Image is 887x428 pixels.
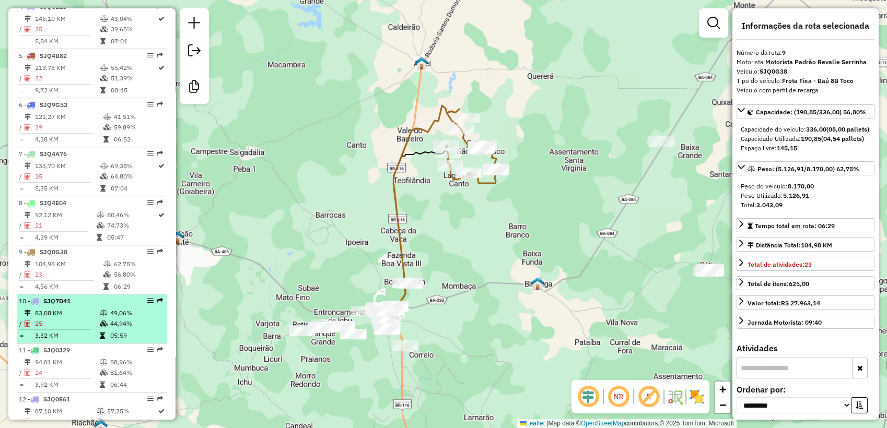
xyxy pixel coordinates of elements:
[100,370,108,376] i: % de utilização da cubagem
[373,317,399,328] div: Atividade não roteirizada - BUTECO DO PAULISTA
[760,67,787,75] strong: SJQ0G38
[113,281,163,292] td: 06:29
[737,121,874,157] div: Capacidade: (190,85/336,00) 56,80%
[520,420,545,427] a: Leaflet
[788,182,814,190] strong: 8.170,00
[368,306,394,317] div: Atividade não roteirizada - DEPSITO DO NELITO
[289,326,315,336] div: Atividade não roteirizada - BAR DE PEBA
[103,124,111,130] i: % de utilização da cubagem
[756,108,866,116] span: Capacidade: (190,85/336,00) 56,80%
[25,222,31,229] i: Total de Atividades
[34,259,103,269] td: 104,98 KM
[310,322,336,332] div: Atividade não roteirizada - MERCADINHO SAO JOAO
[25,114,31,120] i: Distância Total
[379,302,405,312] div: Atividade não roteirizada - MERCADINHO JM
[377,305,403,315] div: Atividade não roteirizada - Point do espetinho
[100,16,108,22] i: % de utilização do peso
[25,75,31,81] i: Total de Atividades
[19,73,24,84] td: /
[373,318,399,328] div: Atividade não roteirizada - PIZZARIA PAULISTA
[19,101,67,109] span: 6 -
[110,318,162,329] td: 44,94%
[737,86,874,95] div: Veículo com perfil de recarga
[97,222,104,229] i: % de utilização da cubagem
[801,135,821,142] strong: 190,85
[34,112,103,122] td: 121,27 KM
[103,261,111,267] i: % de utilização do peso
[546,420,548,427] span: |
[158,65,165,71] i: Rota otimizada
[110,36,157,46] td: 07:01
[719,398,726,411] span: −
[737,276,874,290] a: Total de itens:625,00
[40,150,67,158] span: SJQ4A76
[777,144,797,152] strong: 145,15
[741,125,870,134] div: Capacidade do veículo:
[19,52,67,60] span: 5 -
[34,330,99,341] td: 3,32 KM
[110,330,162,341] td: 05:59
[34,161,100,171] td: 133,70 KM
[19,150,67,158] span: 7 -
[147,52,154,58] em: Opções
[157,248,163,255] em: Rota exportada
[737,76,874,86] div: Tipo do veículo:
[576,384,601,409] span: Ocultar deslocamento
[732,234,758,244] div: Atividade não roteirizada - MERCADINHO M.S
[100,310,108,316] i: % de utilização do peso
[113,112,163,122] td: 41,51%
[737,383,874,396] label: Ordenar por:
[697,265,723,276] div: Atividade não roteirizada - BAR TREVO DA SORTE
[34,308,99,318] td: 83,08 KM
[19,330,24,341] td: =
[34,232,96,243] td: 4,39 KM
[581,420,625,427] a: OpenStreetMap
[783,192,809,199] strong: 5.126,91
[693,265,719,276] div: Atividade não roteirizada - MERCADO KL
[696,265,722,275] div: Atividade não roteirizada - SUPERMERCADO CRUZ AL
[19,281,24,292] td: =
[737,21,874,31] h4: Informações da rota selecionada
[147,248,154,255] em: Opções
[741,191,870,200] div: Peso Utilizado:
[19,379,24,390] td: =
[107,406,157,417] td: 57,25%
[697,266,723,276] div: Atividade não roteirizada - MERCADINHO M M
[397,278,423,289] div: Atividade não roteirizada - BAR DO LUA
[19,367,24,378] td: /
[377,305,403,316] div: Atividade não roteirizada - Point do espetinho
[40,101,67,109] span: SJQ9G53
[19,85,24,96] td: =
[34,36,100,46] td: 5,84 KM
[100,359,108,365] i: % de utilização do peso
[100,332,105,339] i: Tempo total em rota
[107,220,157,231] td: 74,73%
[34,85,100,96] td: 9,72 KM
[19,122,24,133] td: /
[782,49,786,56] strong: 9
[100,163,108,169] i: % de utilização do peso
[34,134,103,145] td: 4,18 KM
[19,318,24,329] td: /
[367,302,393,313] div: Atividade não roteirizada - NILTON DA SILVA SANT
[158,16,165,22] i: Rota otimizada
[737,343,874,353] h4: Atividades
[110,308,162,318] td: 49,06%
[157,298,163,304] em: Rota exportada
[34,14,100,24] td: 146,10 KM
[737,67,874,76] div: Veículo:
[158,163,165,169] i: Rota otimizada
[19,232,24,243] td: =
[25,212,31,218] i: Distância Total
[748,260,812,268] span: Total de atividades:
[757,165,859,173] span: Peso: (5.126,91/8.170,00) 62,75%
[34,417,96,427] td: 23
[110,24,157,34] td: 39,65%
[392,340,418,351] div: Atividade não roteirizada - IMPORIO PRIME
[371,316,397,326] div: Atividade não roteirizada - REI S BAR
[698,265,724,276] div: Atividade não roteirizada - SUPER MERCADO BELO P
[110,367,162,378] td: 81,64%
[737,177,874,214] div: Peso: (5.126,91/8.170,00) 62,75%
[34,367,99,378] td: 24
[100,26,108,32] i: % de utilização da cubagem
